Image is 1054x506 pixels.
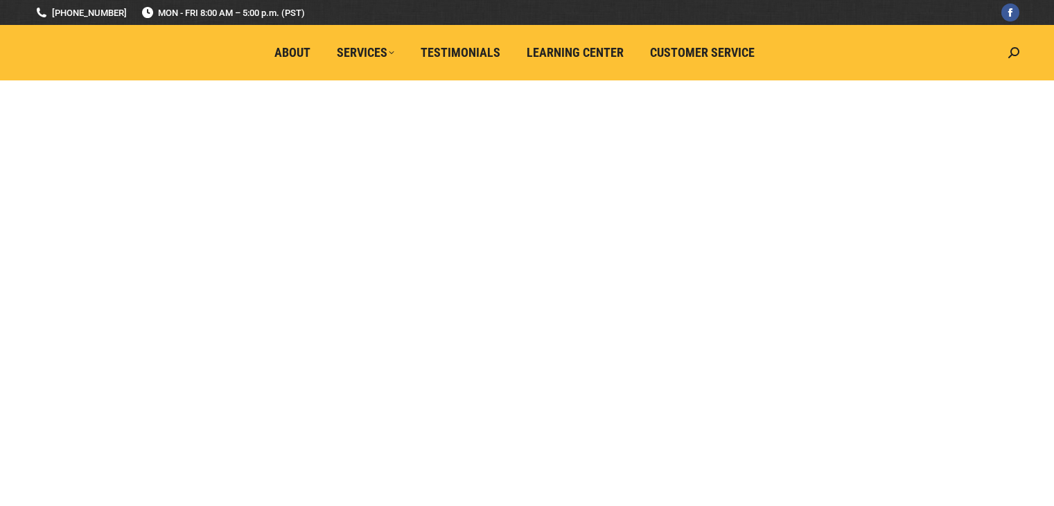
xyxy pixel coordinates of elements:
span: MON - FRI 8:00 AM – 5:00 p.m. (PST) [141,6,305,19]
a: Facebook page opens in new window [1001,3,1019,21]
span: Services [337,45,394,60]
span: Customer Service [650,45,755,60]
a: Customer Service [640,40,764,66]
a: [PHONE_NUMBER] [35,6,127,19]
span: Testimonials [421,45,500,60]
a: Learning Center [517,40,633,66]
span: About [274,45,310,60]
a: Testimonials [411,40,510,66]
span: Learning Center [527,45,624,60]
a: About [265,40,320,66]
